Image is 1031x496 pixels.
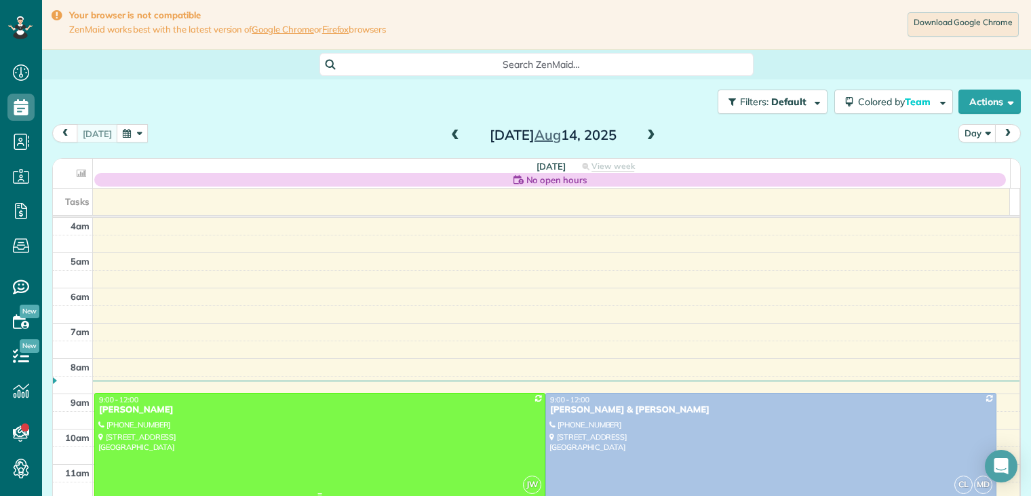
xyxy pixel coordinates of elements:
[468,128,638,142] h2: [DATE] 14, 2025
[65,432,90,443] span: 10am
[711,90,828,114] a: Filters: Default
[718,90,828,114] button: Filters: Default
[77,124,118,142] button: [DATE]
[71,221,90,231] span: 4am
[99,395,138,404] span: 9:00 - 12:00
[958,90,1021,114] button: Actions
[954,476,973,494] span: CL
[252,24,314,35] a: Google Chrome
[20,339,39,353] span: New
[71,362,90,373] span: 8am
[985,450,1017,482] div: Open Intercom Messenger
[771,96,807,108] span: Default
[550,395,589,404] span: 9:00 - 12:00
[974,476,992,494] span: MD
[958,124,996,142] button: Day
[69,24,386,35] span: ZenMaid works best with the latest version of or browsers
[20,305,39,318] span: New
[65,468,90,478] span: 11am
[71,397,90,408] span: 9am
[995,124,1021,142] button: next
[908,12,1019,37] a: Download Google Chrome
[71,326,90,337] span: 7am
[71,256,90,267] span: 5am
[52,124,78,142] button: prev
[523,476,541,494] span: JW
[71,291,90,302] span: 6am
[549,404,992,416] div: [PERSON_NAME] & [PERSON_NAME]
[322,24,349,35] a: Firefox
[834,90,953,114] button: Colored byTeam
[534,126,561,143] span: Aug
[537,161,566,172] span: [DATE]
[858,96,935,108] span: Colored by
[69,9,386,21] strong: Your browser is not compatible
[591,161,635,172] span: View week
[905,96,933,108] span: Team
[526,173,587,187] span: No open hours
[65,196,90,207] span: Tasks
[98,404,541,416] div: [PERSON_NAME]
[740,96,769,108] span: Filters:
